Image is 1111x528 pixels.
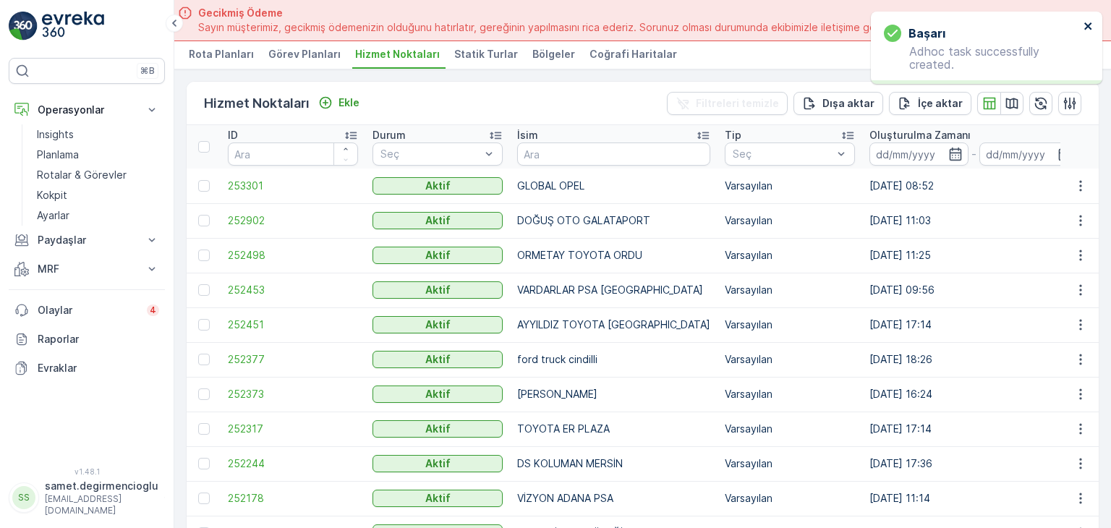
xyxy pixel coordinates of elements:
[718,203,862,238] td: Varsayılan
[228,422,358,436] span: 252317
[189,47,254,61] span: Rota Planları
[718,169,862,203] td: Varsayılan
[373,351,503,368] button: Aktif
[228,387,358,401] a: 252373
[228,179,358,193] a: 253301
[425,352,451,367] p: Aktif
[198,6,929,20] span: Gecikmiş Ödeme
[510,238,718,273] td: ORMETAY TOYOTA ORDU
[37,168,127,182] p: Rotalar & Görevler
[373,281,503,299] button: Aktif
[198,215,210,226] div: Toggle Row Selected
[38,262,136,276] p: MRF
[198,20,929,35] span: Sayın müşterimiz, gecikmiş ödemenizin olduğunu hatırlatır, gereğinin yapılmasını rica ederiz. Sor...
[862,203,1085,238] td: [DATE] 11:03
[228,128,238,142] p: ID
[12,486,35,509] div: SS
[198,388,210,400] div: Toggle Row Selected
[198,423,210,435] div: Toggle Row Selected
[31,145,165,165] a: Planlama
[42,12,104,41] img: logo_light-DOdMpM7g.png
[454,47,518,61] span: Statik Turlar
[425,283,451,297] p: Aktif
[38,361,159,375] p: Evraklar
[38,103,136,117] p: Operasyonlar
[425,318,451,332] p: Aktif
[204,93,310,114] p: Hizmet Noktaları
[889,92,971,115] button: İçe aktar
[31,205,165,226] a: Ayarlar
[862,481,1085,516] td: [DATE] 11:14
[228,213,358,228] a: 252902
[198,354,210,365] div: Toggle Row Selected
[373,386,503,403] button: Aktif
[198,319,210,331] div: Toggle Row Selected
[373,490,503,507] button: Aktif
[733,147,833,161] p: Seç
[425,213,451,228] p: Aktif
[37,188,67,203] p: Kokpit
[718,238,862,273] td: Varsayılan
[228,352,358,367] a: 252377
[228,456,358,471] a: 252244
[45,493,158,516] p: [EMAIL_ADDRESS][DOMAIN_NAME]
[198,458,210,469] div: Toggle Row Selected
[793,92,883,115] button: Dışa aktar
[37,148,79,162] p: Planlama
[150,305,156,316] p: 4
[37,208,69,223] p: Ayarlar
[918,96,963,111] p: İçe aktar
[355,47,440,61] span: Hizmet Noktaları
[862,446,1085,481] td: [DATE] 17:36
[718,273,862,307] td: Varsayılan
[198,250,210,261] div: Toggle Row Selected
[198,284,210,296] div: Toggle Row Selected
[9,226,165,255] button: Paydaşlar
[510,377,718,412] td: [PERSON_NAME]
[373,247,503,264] button: Aktif
[9,479,165,516] button: SSsamet.degirmencioglu[EMAIL_ADDRESS][DOMAIN_NAME]
[373,128,406,142] p: Durum
[9,255,165,284] button: MRF
[725,128,741,142] p: Tip
[9,325,165,354] a: Raporlar
[884,45,1079,71] p: Adhoc task successfully created.
[9,95,165,124] button: Operasyonlar
[45,479,158,493] p: samet.degirmencioglu
[589,47,677,61] span: Coğrafi Haritalar
[228,142,358,166] input: Ara
[339,95,359,110] p: Ekle
[718,307,862,342] td: Varsayılan
[9,354,165,383] a: Evraklar
[718,412,862,446] td: Varsayılan
[510,446,718,481] td: DS KOLUMAN MERSİN
[718,481,862,516] td: Varsayılan
[228,283,358,297] a: 252453
[510,342,718,377] td: ford truck cindilli
[312,94,365,111] button: Ekle
[862,342,1085,377] td: [DATE] 18:26
[510,412,718,446] td: TOYOTA ER PLAZA
[373,212,503,229] button: Aktif
[510,273,718,307] td: VARDARLAR PSA [GEOGRAPHIC_DATA]
[862,307,1085,342] td: [DATE] 17:14
[31,124,165,145] a: Insights
[228,318,358,332] a: 252451
[667,92,788,115] button: Filtreleri temizle
[718,446,862,481] td: Varsayılan
[31,185,165,205] a: Kokpit
[718,342,862,377] td: Varsayılan
[510,203,718,238] td: DOĞUŞ OTO GALATAPORT
[862,238,1085,273] td: [DATE] 11:25
[228,491,358,506] a: 252178
[37,127,74,142] p: Insights
[228,248,358,263] a: 252498
[425,387,451,401] p: Aktif
[862,377,1085,412] td: [DATE] 16:24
